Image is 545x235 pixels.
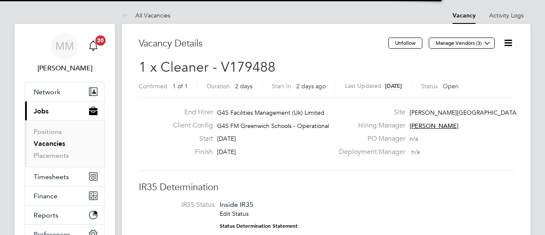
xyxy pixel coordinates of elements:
[34,211,58,219] span: Reports
[410,122,459,130] span: [PERSON_NAME]
[25,186,104,205] button: Finance
[217,122,329,130] span: G4S FM Greenwich Schools - Operational
[122,12,170,19] a: All Vacancies
[25,82,104,101] button: Network
[95,35,106,46] span: 20
[25,120,104,167] div: Jobs
[453,12,476,19] a: Vacancy
[34,139,65,148] a: Vacancies
[334,148,405,157] label: Deployment Manager
[272,82,291,90] label: Start In
[207,82,230,90] label: Duration
[34,151,69,160] a: Placements
[34,128,62,136] a: Positions
[25,206,104,224] button: Reports
[172,82,188,90] span: 1 of 1
[34,88,60,96] span: Network
[166,121,213,130] label: Client Config
[235,82,252,90] span: 2 days
[25,102,104,120] button: Jobs
[411,148,420,156] span: n/a
[166,108,213,117] label: End Hirer
[25,167,104,186] button: Timesheets
[296,82,326,90] span: 2 days ago
[443,82,459,90] span: Open
[217,148,236,156] span: [DATE]
[139,82,167,90] label: Confirmed
[25,32,105,73] a: MM[PERSON_NAME]
[34,107,49,115] span: Jobs
[25,63,105,73] span: Monique Maussant
[166,148,213,157] label: Finish
[147,200,215,209] label: IR35 Status
[334,108,405,117] label: Site
[489,12,524,19] a: Activity Logs
[345,82,381,90] label: Last Updated
[166,134,213,143] label: Start
[220,200,253,209] span: Inside IR35
[388,38,422,49] button: Unfollow
[217,109,324,116] span: G4S Facilities Management (Uk) Limited
[139,38,388,50] h3: Vacancy Details
[34,192,57,200] span: Finance
[139,181,513,194] h3: IR35 Determination
[139,59,275,75] span: 1 x Cleaner - V179488
[421,82,438,90] label: Status
[385,82,402,90] span: [DATE]
[220,223,298,229] strong: Status Determination Statement
[220,210,249,218] a: Edit Status
[55,41,74,52] span: MM
[429,38,495,49] button: Manage Vendors (3)
[334,134,405,143] label: PO Manager
[217,135,236,142] span: [DATE]
[34,173,69,181] span: Timesheets
[334,121,405,130] label: Hiring Manager
[85,32,102,60] a: 20
[410,135,418,142] span: n/a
